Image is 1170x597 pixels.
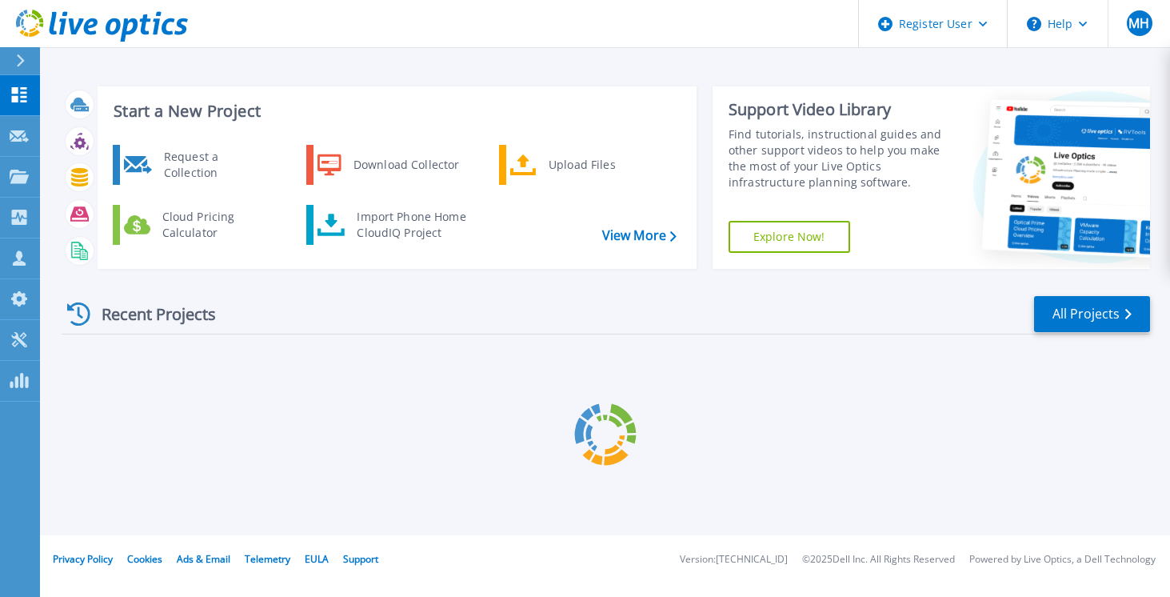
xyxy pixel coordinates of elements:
a: Request a Collection [113,145,277,185]
div: Request a Collection [156,149,273,181]
div: Find tutorials, instructional guides and other support videos to help you make the most of your L... [729,126,948,190]
div: Cloud Pricing Calculator [154,209,273,241]
li: Powered by Live Optics, a Dell Technology [969,555,1156,565]
a: Download Collector [306,145,470,185]
a: View More [602,228,677,243]
div: Download Collector [345,149,466,181]
a: Explore Now! [729,221,850,253]
div: Upload Files [541,149,659,181]
a: Cookies [127,552,162,566]
span: MH [1128,17,1149,30]
a: Upload Files [499,145,663,185]
div: Recent Projects [62,294,238,334]
div: Import Phone Home CloudIQ Project [349,209,473,241]
li: © 2025 Dell Inc. All Rights Reserved [802,555,955,565]
h3: Start a New Project [114,102,676,120]
div: Support Video Library [729,99,948,120]
a: Ads & Email [177,552,230,566]
a: EULA [305,552,329,566]
a: Privacy Policy [53,552,113,566]
a: Cloud Pricing Calculator [113,205,277,245]
a: All Projects [1034,296,1150,332]
a: Telemetry [245,552,290,566]
a: Support [343,552,378,566]
li: Version: [TECHNICAL_ID] [680,555,788,565]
